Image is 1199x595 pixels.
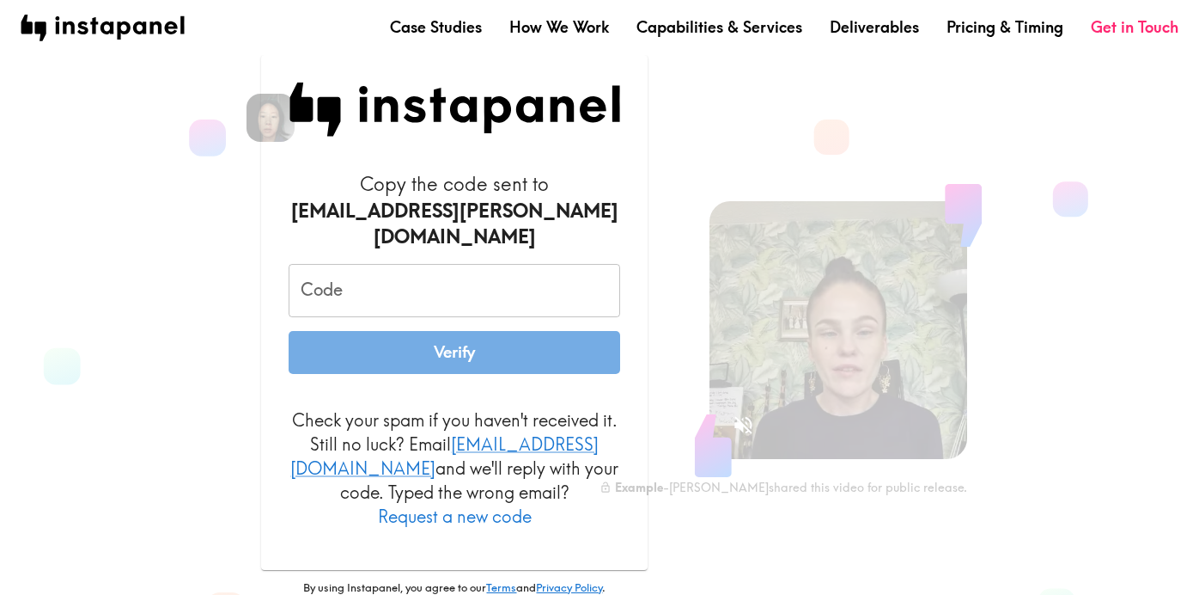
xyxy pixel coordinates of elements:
[289,264,620,317] input: xxx_xxx_xxx
[21,15,185,41] img: instapanel
[289,198,620,251] div: [EMAIL_ADDRESS][PERSON_NAME][DOMAIN_NAME]
[1091,16,1178,38] a: Get in Touch
[246,94,295,142] img: Rennie
[830,16,919,38] a: Deliverables
[290,433,599,479] a: [EMAIL_ADDRESS][DOMAIN_NAME]
[486,580,516,594] a: Terms
[615,480,663,495] b: Example
[725,407,762,444] button: Sound is off
[509,16,609,38] a: How We Work
[289,408,620,529] p: Check your spam if you haven't received it. Still no luck? Email and we'll reply with your code. ...
[599,480,967,495] div: - [PERSON_NAME] shared this video for public release.
[946,16,1063,38] a: Pricing & Timing
[636,16,802,38] a: Capabilities & Services
[289,171,620,250] h6: Copy the code sent to
[378,505,532,529] button: Request a new code
[536,580,602,594] a: Privacy Policy
[289,83,620,137] img: Instapanel
[289,331,620,374] button: Verify
[390,16,482,38] a: Case Studies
